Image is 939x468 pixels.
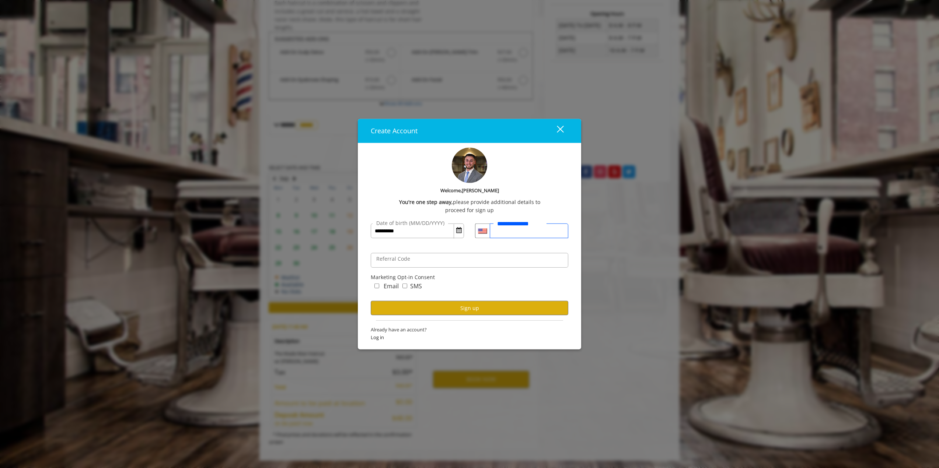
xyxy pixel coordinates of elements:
input: marketing_email_concern [374,283,379,288]
label: Email [384,281,399,291]
span: Log in [371,334,568,341]
label: Referral Code [373,255,414,263]
button: Sign up [371,301,568,315]
button: close dialog [543,123,568,138]
input: ReferralCode [371,253,568,268]
span: Already have an account? [371,326,568,334]
label: SMS [410,281,422,291]
input: DateOfBirth [371,224,464,238]
b: You're one step away, [399,198,453,206]
div: close dialog [548,125,563,136]
button: Open Calendar [454,224,464,236]
div: Marketing Opt-in Consent [371,273,568,281]
span: Create Account [371,126,418,135]
input: marketing_sms_concern [402,283,407,288]
b: Welcome,[PERSON_NAME] [440,187,499,194]
label: Date of birth (MM/DD/YYYY) [373,219,448,227]
img: profile-pic [452,148,487,183]
div: Country [475,224,490,238]
div: please provide additional details to [371,198,568,206]
div: proceed for sign up [371,206,568,214]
